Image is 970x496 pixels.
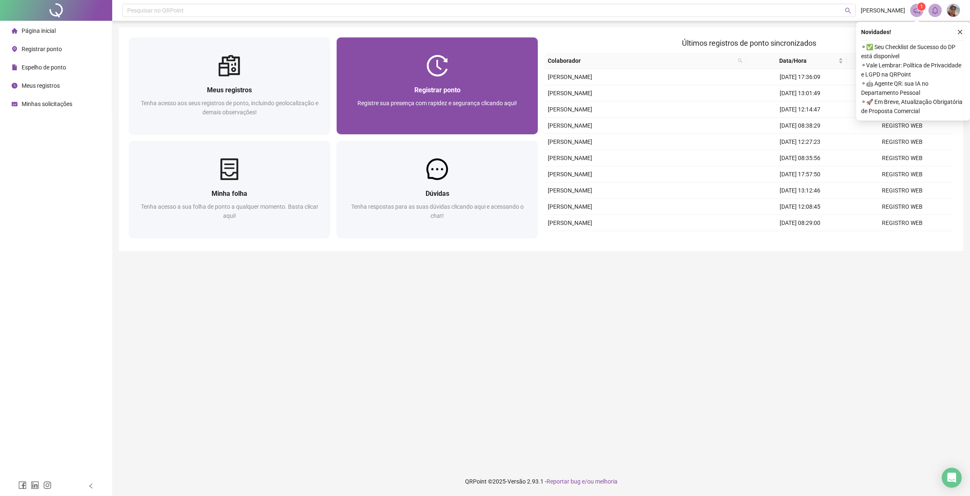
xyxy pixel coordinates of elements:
span: search [845,7,851,14]
span: [PERSON_NAME] [548,90,592,96]
td: REGISTRO WEB [851,166,953,183]
td: REGISTRO WEB [851,150,953,166]
span: [PERSON_NAME] [548,155,592,161]
span: ⚬ 🚀 Em Breve, Atualização Obrigatória de Proposta Comercial [861,97,965,116]
td: [DATE] 08:35:56 [749,150,851,166]
span: search [736,54,744,67]
td: [DATE] 13:01:49 [749,85,851,101]
span: Registrar ponto [414,86,460,94]
span: bell [931,7,939,14]
a: Minha folhaTenha acesso a sua folha de ponto a qualquer momento. Basta clicar aqui! [129,141,330,238]
th: Data/Hora [746,53,847,69]
span: Versão [507,478,526,485]
span: Espelho de ponto [22,64,66,71]
span: left [88,483,94,489]
span: ⚬ Vale Lembrar: Política de Privacidade e LGPD na QRPoint [861,61,965,79]
td: [DATE] 12:14:47 [749,101,851,118]
span: 1 [920,4,923,10]
span: [PERSON_NAME] [548,106,592,113]
span: [PERSON_NAME] [548,187,592,194]
span: Últimos registros de ponto sincronizados [682,39,816,47]
span: Data/Hora [749,56,837,65]
td: [DATE] 08:38:29 [749,118,851,134]
td: REGISTRO WEB [851,118,953,134]
span: notification [913,7,921,14]
td: REGISTRO WEB [851,85,953,101]
a: DúvidasTenha respostas para as suas dúvidas clicando aqui e acessando o chat! [337,141,538,238]
span: Tenha acesso aos seus registros de ponto, incluindo geolocalização e demais observações! [141,100,318,116]
span: facebook [18,481,27,489]
span: Colaborador [548,56,734,65]
span: Página inicial [22,27,56,34]
a: Registrar pontoRegistre sua presença com rapidez e segurança clicando aqui! [337,37,538,134]
td: REGISTRO WEB [851,69,953,85]
td: [DATE] 17:32:05 [749,231,851,247]
footer: QRPoint © 2025 - 2.93.1 - [112,467,970,496]
td: REGISTRO WEB [851,183,953,199]
span: linkedin [31,481,39,489]
span: clock-circle [12,83,17,89]
span: ⚬ 🤖 Agente QR: sua IA no Departamento Pessoal [861,79,965,97]
span: environment [12,46,17,52]
span: Dúvidas [426,190,449,197]
span: Minha folha [212,190,247,197]
span: schedule [12,101,17,107]
span: [PERSON_NAME] [548,74,592,80]
td: [DATE] 08:29:00 [749,215,851,231]
td: REGISTRO WEB [851,231,953,247]
span: search [738,58,743,63]
td: REGISTRO WEB [851,134,953,150]
span: Novidades ! [861,27,891,37]
td: [DATE] 17:36:09 [749,69,851,85]
span: [PERSON_NAME] [548,203,592,210]
span: ⚬ ✅ Seu Checklist de Sucesso do DP está disponível [861,42,965,61]
td: [DATE] 12:27:23 [749,134,851,150]
span: [PERSON_NAME] [548,171,592,178]
span: file [12,64,17,70]
span: home [12,28,17,34]
img: 45911 [947,4,960,17]
td: REGISTRO WEB [851,215,953,231]
td: [DATE] 13:12:46 [749,183,851,199]
span: [PERSON_NAME] [548,138,592,145]
span: [PERSON_NAME] [861,6,905,15]
th: Origem [847,53,947,69]
span: Reportar bug e/ou melhoria [547,478,618,485]
td: REGISTRO WEB [851,101,953,118]
span: Meus registros [207,86,252,94]
span: [PERSON_NAME] [548,220,592,226]
span: Tenha respostas para as suas dúvidas clicando aqui e acessando o chat! [351,203,524,219]
span: Registre sua presença com rapidez e segurança clicando aqui! [357,100,517,106]
span: Tenha acesso a sua folha de ponto a qualquer momento. Basta clicar aqui! [141,203,318,219]
div: Open Intercom Messenger [942,468,962,488]
span: instagram [43,481,52,489]
span: close [957,29,963,35]
span: Registrar ponto [22,46,62,52]
span: Minhas solicitações [22,101,72,107]
a: Meus registrosTenha acesso aos seus registros de ponto, incluindo geolocalização e demais observa... [129,37,330,134]
span: [PERSON_NAME] [548,122,592,129]
td: REGISTRO WEB [851,199,953,215]
td: [DATE] 12:08:45 [749,199,851,215]
span: Meus registros [22,82,60,89]
td: [DATE] 17:57:50 [749,166,851,183]
sup: 1 [917,2,926,11]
